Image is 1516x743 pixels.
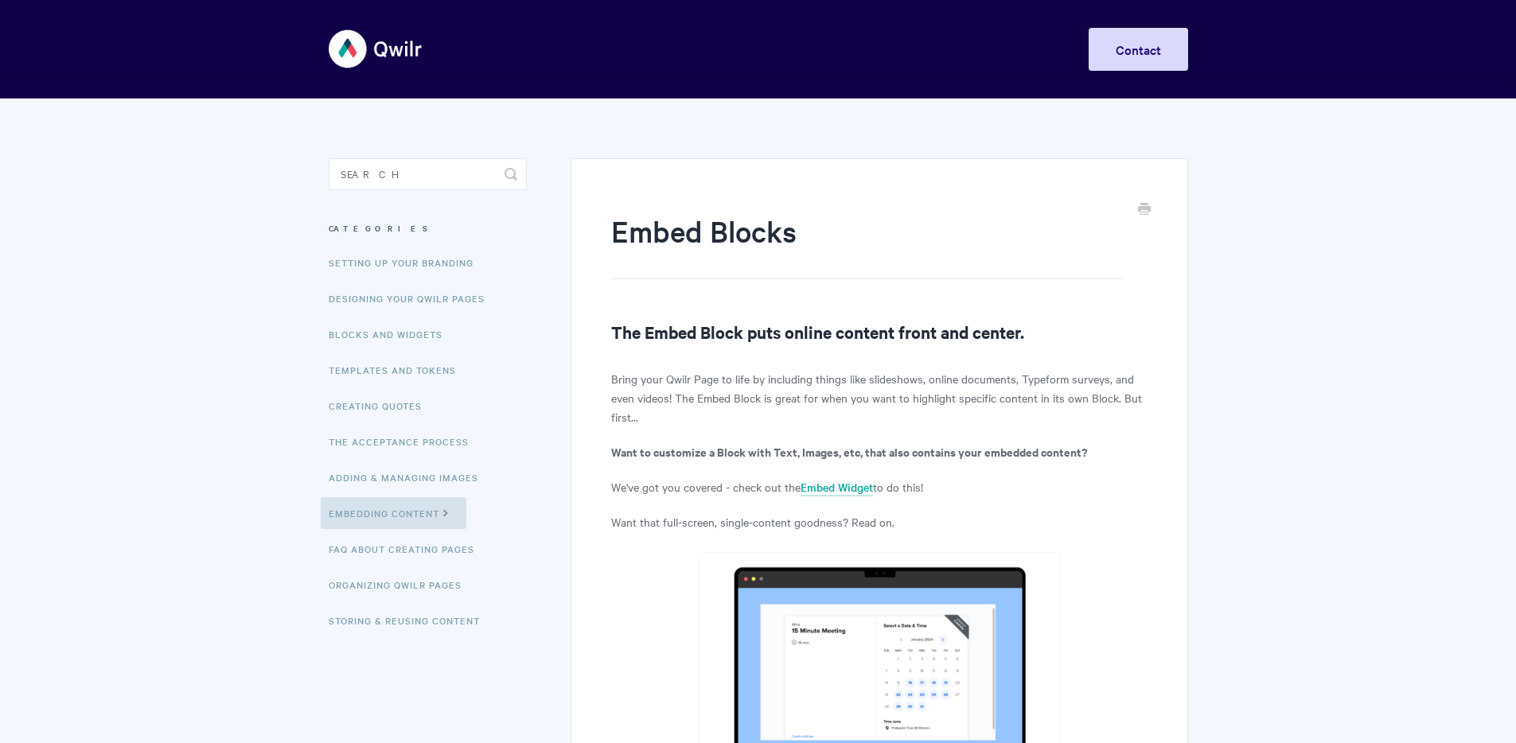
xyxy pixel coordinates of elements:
[801,479,873,496] a: Embed Widget
[611,512,1147,531] p: Want that full-screen, single-content goodness? Read on.
[329,605,492,636] a: Storing & Reusing Content
[329,247,485,278] a: Setting up your Branding
[329,533,486,565] a: FAQ About Creating Pages
[1138,201,1151,219] a: Print this Article
[611,477,1147,496] p: We've got you covered - check out the to do this!
[329,158,527,190] input: Search
[329,282,497,314] a: Designing Your Qwilr Pages
[611,443,1087,460] b: Want to customize a Block with Text, Images, etc, that also contains your embedded content?
[329,19,423,79] img: Qwilr Help Center
[329,461,490,493] a: Adding & Managing Images
[329,214,527,243] h3: Categories
[329,390,434,422] a: Creating Quotes
[321,497,466,529] a: Embedding Content
[329,426,481,457] a: The Acceptance Process
[1089,28,1188,71] a: Contact
[329,569,474,601] a: Organizing Qwilr Pages
[329,318,454,350] a: Blocks and Widgets
[329,354,468,386] a: Templates and Tokens
[611,369,1147,426] p: Bring your Qwilr Page to life by including things like slideshows, online documents, Typeform sur...
[611,319,1147,344] h2: The Embed Block puts online content front and center.
[611,211,1123,279] h1: Embed Blocks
